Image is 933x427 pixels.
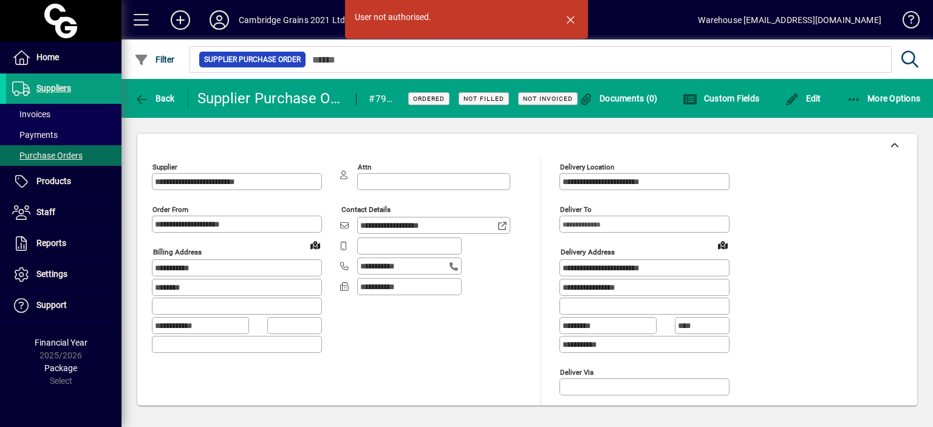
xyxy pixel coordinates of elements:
a: View on map [713,235,733,254]
a: Settings [6,259,121,290]
span: Package [44,363,77,373]
div: #7979 [369,89,393,109]
a: Invoices [6,104,121,125]
a: Payments [6,125,121,145]
a: Support [6,290,121,321]
span: Home [36,52,59,62]
span: Products [36,176,71,186]
span: Staff [36,207,55,217]
span: Not Filled [463,95,504,103]
mat-label: Delivery Location [560,163,614,171]
span: Edit [785,94,821,103]
span: Purchase Orders [12,151,83,160]
span: Payments [12,130,58,140]
button: Back [131,87,178,109]
span: Filter [134,55,175,64]
div: Warehouse [EMAIL_ADDRESS][DOMAIN_NAME] [698,10,881,30]
span: Custom Fields [683,94,759,103]
button: Profile [200,9,239,31]
span: Reports [36,238,66,248]
span: Supplier Purchase Order [204,53,301,66]
button: More Options [844,87,924,109]
button: Add [161,9,200,31]
a: Staff [6,197,121,228]
div: Supplier Purchase Order [197,89,344,108]
span: Documents (0) [579,94,658,103]
a: Reports [6,228,121,259]
span: Invoices [12,109,50,119]
a: Home [6,43,121,73]
span: Ordered [413,95,445,103]
a: Products [6,166,121,197]
span: More Options [847,94,921,103]
a: Knowledge Base [894,2,918,42]
a: View on map [306,235,325,254]
button: Documents (0) [576,87,661,109]
span: Not Invoiced [523,95,573,103]
button: Filter [131,49,178,70]
mat-label: Attn [358,163,371,171]
mat-label: Deliver via [560,367,593,376]
app-page-header-button: Back [121,87,188,109]
button: Custom Fields [680,87,762,109]
button: Edit [782,87,824,109]
div: Cambridge Grains 2021 Ltd [239,10,345,30]
span: Financial Year [35,338,87,347]
span: Back [134,94,175,103]
mat-label: Order from [152,205,188,214]
span: Support [36,300,67,310]
span: Settings [36,269,67,279]
a: Purchase Orders [6,145,121,166]
mat-label: Deliver To [560,205,592,214]
mat-label: Supplier [152,163,177,171]
span: Suppliers [36,83,71,93]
